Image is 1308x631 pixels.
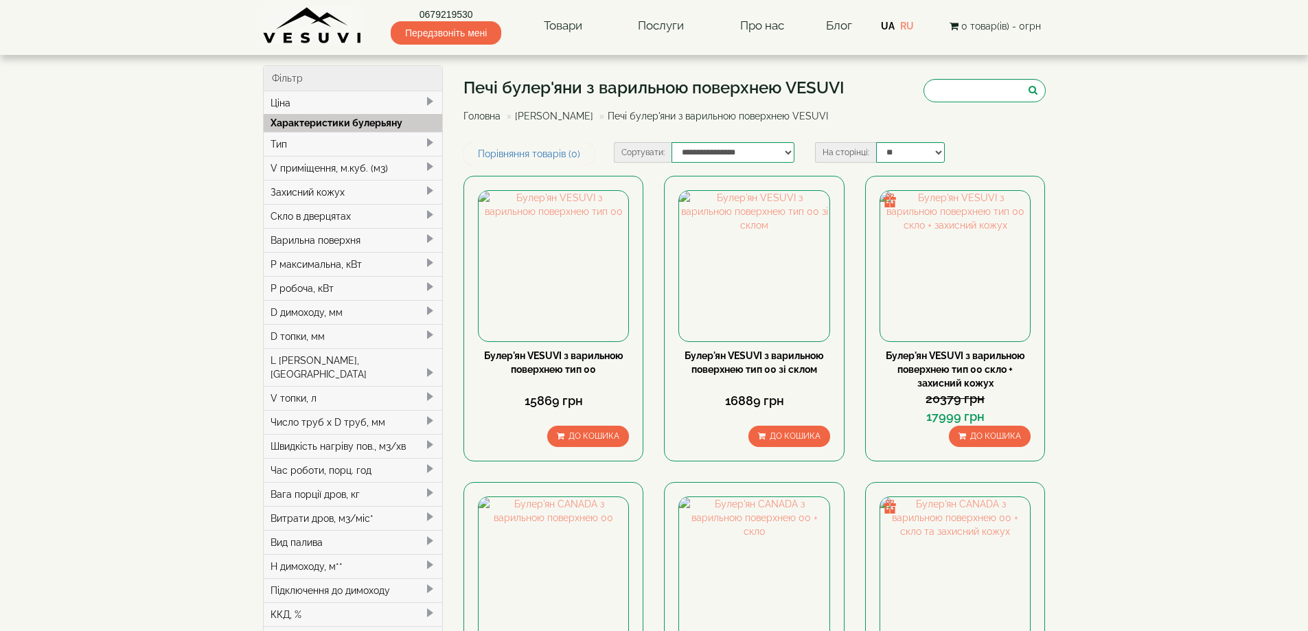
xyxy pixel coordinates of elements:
[264,506,443,530] div: Витрати дров, м3/міс*
[596,109,828,123] li: Печі булер'яни з варильною поверхнею VESUVI
[679,191,829,341] img: Булер'ян VESUVI з варильною поверхнею тип 00 зі склом
[264,66,443,91] div: Фільтр
[264,386,443,410] div: V топки, л
[264,300,443,324] div: D димоходу, мм
[264,458,443,482] div: Час роботи, порц. год
[264,324,443,348] div: D топки, мм
[880,390,1031,408] div: 20379 грн
[264,348,443,386] div: L [PERSON_NAME], [GEOGRAPHIC_DATA]
[883,500,897,514] img: gift
[945,19,1045,34] button: 0 товар(ів) - 0грн
[264,434,443,458] div: Швидкість нагріву пов., м3/хв
[478,392,629,410] div: 15869 грн
[264,410,443,434] div: Число труб x D труб, мм
[614,142,672,163] label: Сортувати:
[883,194,897,207] img: gift
[949,426,1031,447] button: До кошика
[961,21,1041,32] span: 0 товар(ів) - 0грн
[484,350,623,375] a: Булер'ян VESUVI з варильною поверхнею тип 00
[264,132,443,156] div: Тип
[264,91,443,115] div: Ціна
[479,191,628,341] img: Булер'ян VESUVI з варильною поверхнею тип 00
[726,10,798,42] a: Про нас
[264,204,443,228] div: Скло в дверцятах
[264,156,443,180] div: V приміщення, м.куб. (м3)
[678,392,829,410] div: 16889 грн
[391,21,501,45] span: Передзвоніть мені
[264,554,443,578] div: H димоходу, м**
[530,10,596,42] a: Товари
[881,21,895,32] a: UA
[970,431,1021,441] span: До кошика
[886,350,1025,389] a: Булер'ян VESUVI з варильною поверхнею тип 00 скло + захисний кожух
[685,350,824,375] a: Булер'ян VESUVI з варильною поверхнею тип 00 зі склом
[264,252,443,276] div: P максимальна, кВт
[624,10,698,42] a: Послуги
[463,79,845,97] h1: Печі булер'яни з варильною поверхнею VESUVI
[264,530,443,554] div: Вид палива
[264,482,443,506] div: Вага порції дров, кг
[463,111,501,122] a: Головна
[463,142,595,165] a: Порівняння товарів (0)
[547,426,629,447] button: До кошика
[880,408,1031,426] div: 17999 грн
[569,431,619,441] span: До кошика
[264,276,443,300] div: P робоча, кВт
[770,431,821,441] span: До кошика
[264,578,443,602] div: Підключення до димоходу
[515,111,593,122] a: [PERSON_NAME]
[826,19,852,32] a: Блог
[264,602,443,626] div: ККД, %
[263,7,363,45] img: Завод VESUVI
[748,426,830,447] button: До кошика
[815,142,876,163] label: На сторінці:
[264,228,443,252] div: Варильна поверхня
[264,180,443,204] div: Захисний кожух
[264,114,443,132] div: Характеристики булерьяну
[880,191,1030,341] img: Булер'ян VESUVI з варильною поверхнею тип 00 скло + захисний кожух
[900,21,914,32] a: RU
[391,8,501,21] a: 0679219530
